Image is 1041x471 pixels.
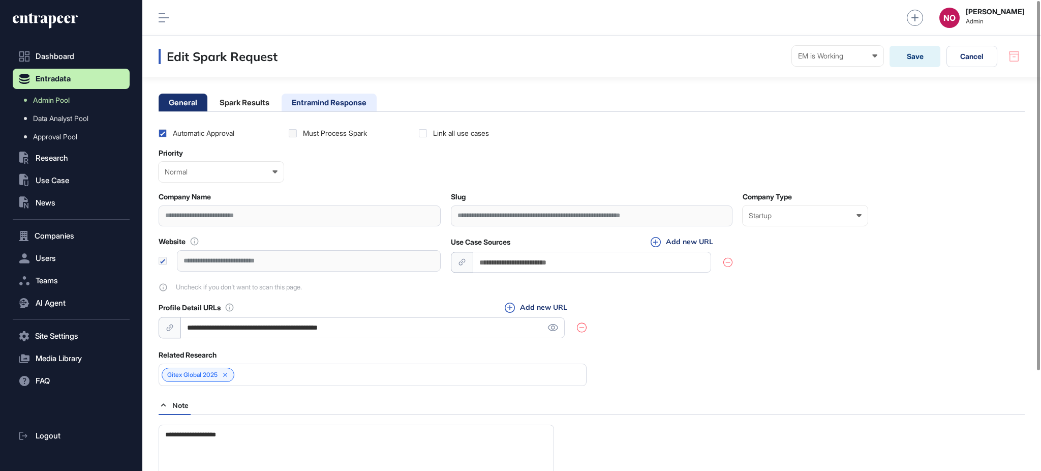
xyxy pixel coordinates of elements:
[33,96,70,104] span: Admin Pool
[36,254,56,262] span: Users
[159,396,191,414] div: Note
[35,332,78,340] span: Site Settings
[176,283,302,291] span: Uncheck if you don't want to scan this page.
[939,8,960,28] button: NO
[165,168,278,176] div: Normal
[749,212,862,220] div: Startup
[173,128,234,138] div: Automatic Approval
[209,94,280,111] li: Spark Results
[36,432,60,440] span: Logout
[13,148,130,168] button: Research
[36,377,50,385] span: FAQ
[36,199,55,207] span: News
[159,238,186,246] label: Website
[13,348,130,369] button: Media Library
[648,237,716,248] button: Add new URL
[13,193,130,213] button: News
[33,133,77,141] span: Approval Pool
[18,109,130,128] a: Data Analyst Pool
[303,128,367,138] div: Must Process Spark
[36,355,82,363] span: Media Library
[159,304,221,312] label: Profile Detail URLs
[36,299,66,307] span: AI Agent
[890,46,940,67] button: Save
[36,154,68,162] span: Research
[13,426,130,446] a: Logout
[433,128,489,138] div: Link all use cases
[159,94,207,111] li: General
[35,232,74,240] span: Companies
[502,302,570,313] button: Add new URL
[13,226,130,246] button: Companies
[18,128,130,146] a: Approval Pool
[13,326,130,346] button: Site Settings
[13,248,130,269] button: Users
[13,46,130,67] a: Dashboard
[798,52,877,60] div: EM is Working
[13,293,130,313] button: AI Agent
[36,52,74,61] span: Dashboard
[18,91,130,109] a: Admin Pool
[966,18,1025,25] span: Admin
[946,46,997,67] button: Cancel
[966,8,1025,16] strong: [PERSON_NAME]
[13,371,130,391] button: FAQ
[13,170,130,191] button: Use Case
[743,193,792,201] label: Company Type
[36,176,69,185] span: Use Case
[451,193,466,201] label: Slug
[33,114,88,123] span: Data Analyst Pool
[159,351,217,359] label: Related Research
[13,69,130,89] button: Entradata
[159,49,278,64] h3: Edit Spark Request
[159,193,211,201] label: Company Name
[167,371,218,378] a: Gitex Global 2025
[282,94,377,111] li: Entramind Response
[36,75,71,83] span: Entradata
[159,149,183,157] label: Priority
[451,238,510,246] label: Use Case Sources
[36,277,58,285] span: Teams
[13,271,130,291] button: Teams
